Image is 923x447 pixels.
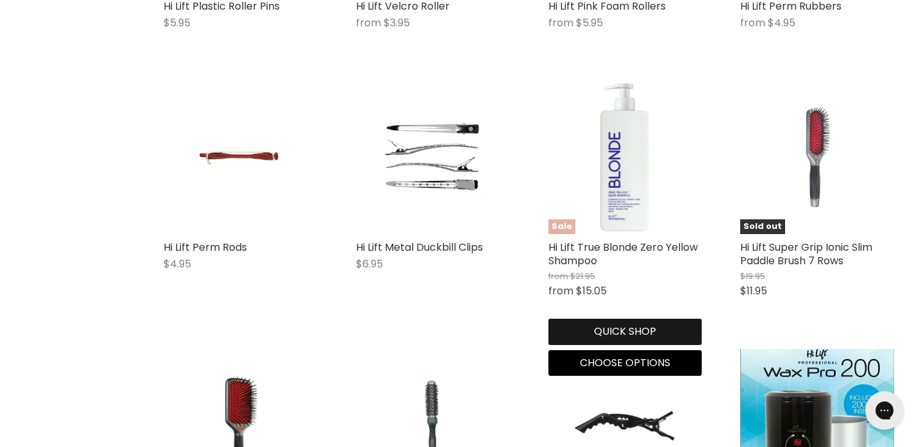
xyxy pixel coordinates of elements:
[570,270,595,282] span: $21.95
[740,283,767,298] span: $11.95
[384,15,410,30] span: $3.95
[740,240,872,268] a: Hi Lift Super Grip Ionic Slim Paddle Brush 7 Rows
[164,240,247,255] a: Hi Lift Perm Rods
[382,81,484,235] img: Hi Lift Metal Duckbill Clips
[740,15,765,30] span: from
[740,81,894,235] a: Hi Lift Super Grip Ionic Slim Paddle Brush 7 RowsSold out
[548,81,702,235] a: Hi Lift True Blonde Zero Yellow ShampooSale
[580,355,670,370] span: Choose options
[548,319,702,344] button: Quick shop
[164,15,191,30] span: $5.95
[548,15,573,30] span: from
[548,350,702,376] button: Choose options
[356,240,483,255] a: Hi Lift Metal Duckbill Clips
[164,81,318,235] a: Hi Lift Perm Rods
[548,219,575,234] span: Sale
[356,81,510,235] a: Hi Lift Metal Duckbill Clips
[189,81,292,235] img: Hi Lift Perm Rods
[768,15,795,30] span: $4.95
[548,283,573,298] span: from
[548,270,568,282] span: from
[548,240,698,268] a: Hi Lift True Blonde Zero Yellow Shampoo
[356,15,381,30] span: from
[766,81,868,235] img: Hi Lift Super Grip Ionic Slim Paddle Brush 7 Rows
[356,257,383,271] span: $6.95
[576,283,607,298] span: $15.05
[740,270,765,282] span: $19.95
[576,15,603,30] span: $5.95
[164,257,191,271] span: $4.95
[859,387,910,434] iframe: Gorgias live chat messenger
[740,219,785,234] span: Sold out
[548,81,702,235] img: Hi Lift True Blonde Zero Yellow Shampoo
